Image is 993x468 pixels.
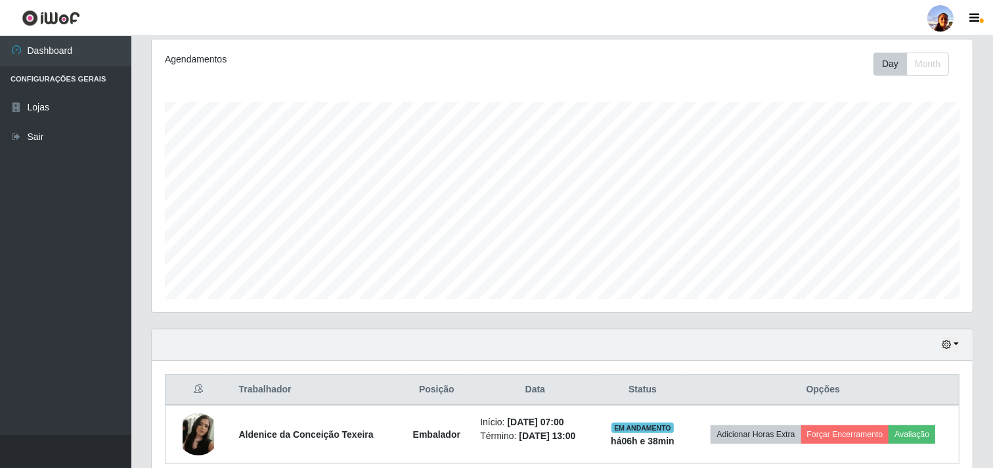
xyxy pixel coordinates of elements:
th: Data [472,375,598,406]
button: Month [906,53,949,76]
strong: Aldenice da Conceição Texeira [238,429,373,440]
time: [DATE] 13:00 [519,431,575,441]
th: Trabalhador [231,375,401,406]
strong: Embalador [413,429,460,440]
li: Término: [480,429,590,443]
th: Opções [688,375,960,406]
img: 1744494663000.jpeg [177,413,219,456]
span: EM ANDAMENTO [611,423,674,433]
div: Agendamentos [165,53,485,66]
th: Posição [401,375,472,406]
button: Adicionar Horas Extra [711,425,801,444]
button: Forçar Encerramento [801,425,889,444]
time: [DATE] 07:00 [508,417,564,427]
div: First group [873,53,949,76]
th: Status [598,375,687,406]
li: Início: [480,415,590,429]
button: Day [873,53,907,76]
div: Toolbar with button groups [873,53,960,76]
strong: há 06 h e 38 min [611,436,674,446]
button: Avaliação [889,425,935,444]
img: CoreUI Logo [22,10,80,26]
